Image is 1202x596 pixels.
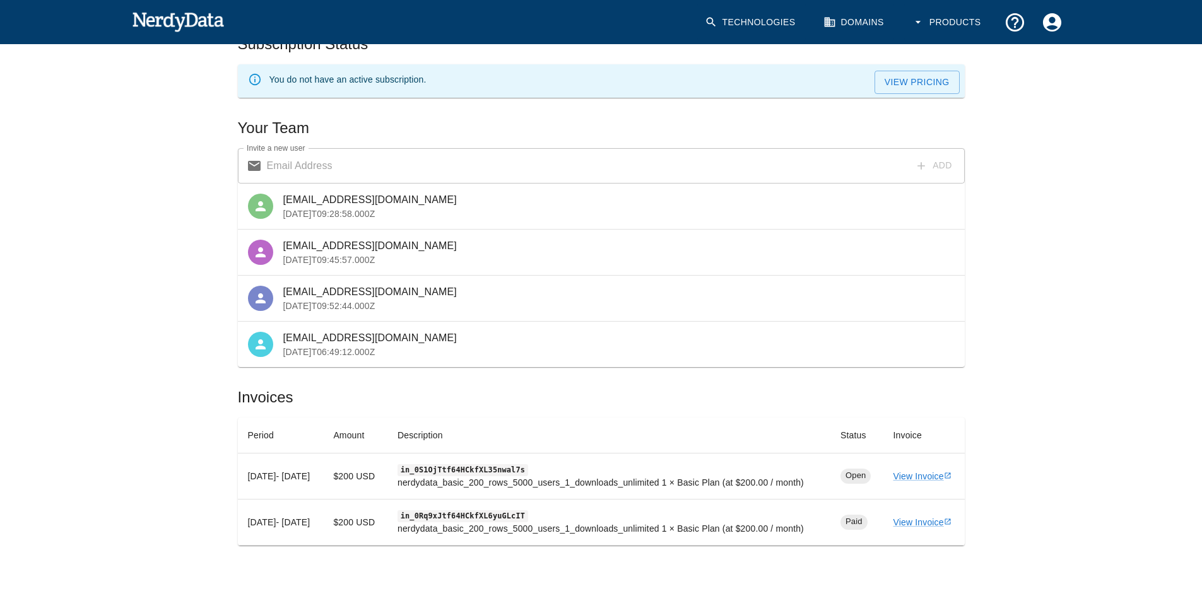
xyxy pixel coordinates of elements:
[283,192,955,207] span: [EMAIL_ADDRESS][DOMAIN_NAME]
[238,453,324,499] td: [DATE] - [DATE]
[283,284,955,300] span: [EMAIL_ADDRESS][DOMAIN_NAME]
[830,418,883,453] th: Status
[398,464,528,476] code: in_0S1OjTtf64HCkfXL35nwal7s
[883,418,965,453] th: Invoice
[323,453,387,499] td: $ 200 USD
[267,148,914,184] input: Email Address
[238,499,324,545] td: [DATE] - [DATE]
[283,346,955,358] p: [DATE]T06:49:12.000Z
[875,71,960,94] a: View Pricing
[1034,4,1071,41] button: Account Settings
[893,471,952,481] a: View Invoice
[283,238,955,254] span: [EMAIL_ADDRESS][DOMAIN_NAME]
[283,330,955,346] span: [EMAIL_ADDRESS][DOMAIN_NAME]
[904,4,991,41] button: Products
[132,9,225,34] img: NerdyData.com
[1139,506,1187,554] iframe: Drift Widget Chat Controller
[283,300,955,312] p: [DATE]T09:52:44.000Z
[387,453,830,499] td: nerdydata_basic_200_rows_5000_users_1_downloads_unlimited 1 × Basic Plan (at $200.00 / month)
[697,4,806,41] a: Technologies
[283,207,955,220] p: [DATE]T09:28:58.000Z
[238,118,309,138] h5: Your Team
[816,4,894,41] a: Domains
[238,34,368,54] h5: Subscription Status
[323,499,387,545] td: $ 200 USD
[323,418,387,453] th: Amount
[247,143,305,153] label: Invite a new user
[238,418,324,453] th: Period
[283,254,955,266] p: [DATE]T09:45:57.000Z
[398,510,528,522] code: in_0Rq9xJtf64HCkfXL6yuGLcIT
[269,68,427,94] div: You do not have an active subscription.
[893,517,952,527] a: View Invoice
[996,4,1034,41] button: Support and Documentation
[387,418,830,453] th: Description
[387,499,830,545] td: nerdydata_basic_200_rows_5000_users_1_downloads_unlimited 1 × Basic Plan (at $200.00 / month)
[840,516,868,528] span: Paid
[840,470,871,482] span: Open
[238,387,965,407] h5: Invoices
